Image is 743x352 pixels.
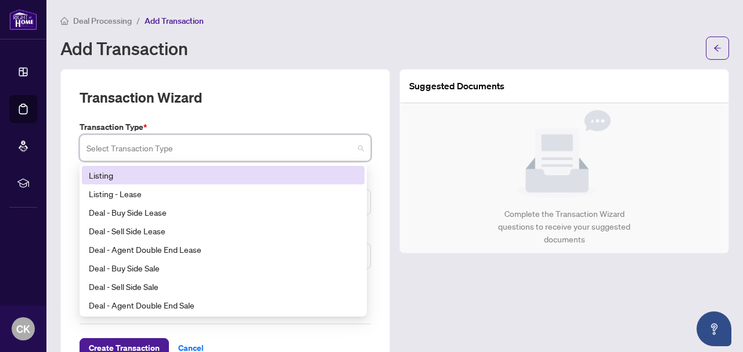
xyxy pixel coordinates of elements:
[145,16,204,26] span: Add Transaction
[136,14,140,27] li: /
[73,16,132,26] span: Deal Processing
[16,321,30,337] span: CK
[89,280,358,293] div: Deal - Sell Side Sale
[80,121,371,133] label: Transaction Type
[518,110,611,198] img: Null State Icon
[82,259,365,277] div: Deal - Buy Side Sale
[80,88,202,107] h2: Transaction Wizard
[82,166,365,184] div: Listing
[713,44,722,52] span: arrow-left
[409,79,504,93] article: Suggested Documents
[82,296,365,314] div: Deal - Agent Double End Sale
[82,203,365,222] div: Deal - Buy Side Lease
[60,39,188,57] h1: Add Transaction
[82,184,365,203] div: Listing - Lease
[89,187,358,200] div: Listing - Lease
[89,206,358,219] div: Deal - Buy Side Lease
[89,169,358,182] div: Listing
[486,208,643,246] div: Complete the Transaction Wizard questions to receive your suggested documents
[82,240,365,259] div: Deal - Agent Double End Lease
[89,224,358,237] div: Deal - Sell Side Lease
[89,299,358,311] div: Deal - Agent Double End Sale
[89,262,358,274] div: Deal - Buy Side Sale
[89,243,358,256] div: Deal - Agent Double End Lease
[82,277,365,296] div: Deal - Sell Side Sale
[697,311,731,346] button: Open asap
[82,222,365,240] div: Deal - Sell Side Lease
[9,9,37,30] img: logo
[60,17,68,25] span: home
